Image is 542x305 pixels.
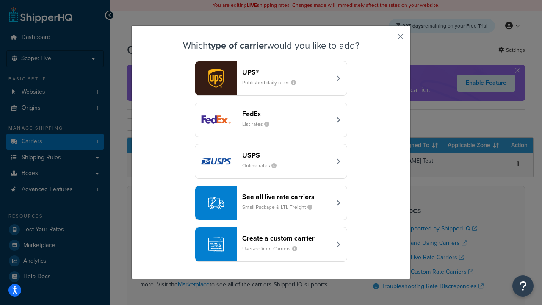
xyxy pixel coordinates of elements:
button: Open Resource Center [512,275,534,297]
img: ups logo [195,61,237,95]
small: Small Package & LTL Freight [242,203,319,211]
button: See all live rate carriersSmall Package & LTL Freight [195,186,347,220]
button: fedEx logoFedExList rates [195,103,347,137]
strong: type of carrier [208,39,267,53]
header: UPS® [242,68,331,76]
img: fedEx logo [195,103,237,137]
small: User-defined Carriers [242,245,304,252]
button: ups logoUPS®Published daily rates [195,61,347,96]
h3: Which would you like to add? [153,41,389,51]
header: See all live rate carriers [242,193,331,201]
button: usps logoUSPSOnline rates [195,144,347,179]
button: Create a custom carrierUser-defined Carriers [195,227,347,262]
header: USPS [242,151,331,159]
small: Online rates [242,162,283,169]
small: List rates [242,120,276,128]
img: icon-carrier-liverate-becf4550.svg [208,195,224,211]
header: Create a custom carrier [242,234,331,242]
img: usps logo [195,144,237,178]
small: Published daily rates [242,79,303,86]
img: icon-carrier-custom-c93b8a24.svg [208,236,224,252]
header: FedEx [242,110,331,118]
